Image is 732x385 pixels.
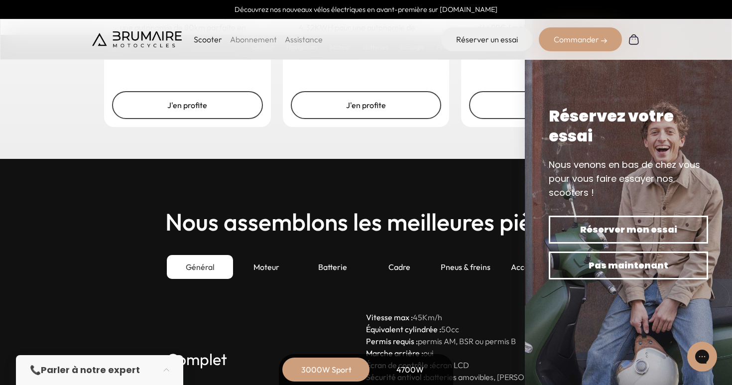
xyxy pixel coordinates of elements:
[539,27,622,51] div: Commander
[366,348,423,358] strong: Marche arrière :
[469,91,620,119] a: J'en profite
[112,91,263,119] a: J'en profite
[233,255,299,279] div: Moteur
[418,336,516,346] span: permis AM, BSR ou permis B
[628,33,640,45] img: Panier
[286,358,366,382] div: 3000W Sport
[285,34,323,44] a: Assistance
[432,255,498,279] div: Pneus & freins
[300,255,366,279] div: Batterie
[291,91,442,119] a: J'en profite
[230,34,277,44] a: Abonnement
[366,255,432,279] div: Cadre
[167,255,233,279] div: Général
[413,312,422,322] span: 45
[370,358,450,382] div: 4700W
[441,324,451,334] span: 50
[601,38,607,44] img: right-arrow-2.png
[366,324,441,334] strong: Équivalent cylindrée :
[682,338,722,375] iframe: Gorgias live chat messenger
[499,255,565,279] div: Accessoires
[194,33,222,45] p: Scooter
[165,209,567,235] h2: Nous assemblons les meilleures pièces
[366,312,413,322] strong: Vitesse max :
[92,31,182,47] img: Brumaire Motocycles
[441,27,533,51] a: Réserver un essai
[366,336,418,346] strong: Permis requis :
